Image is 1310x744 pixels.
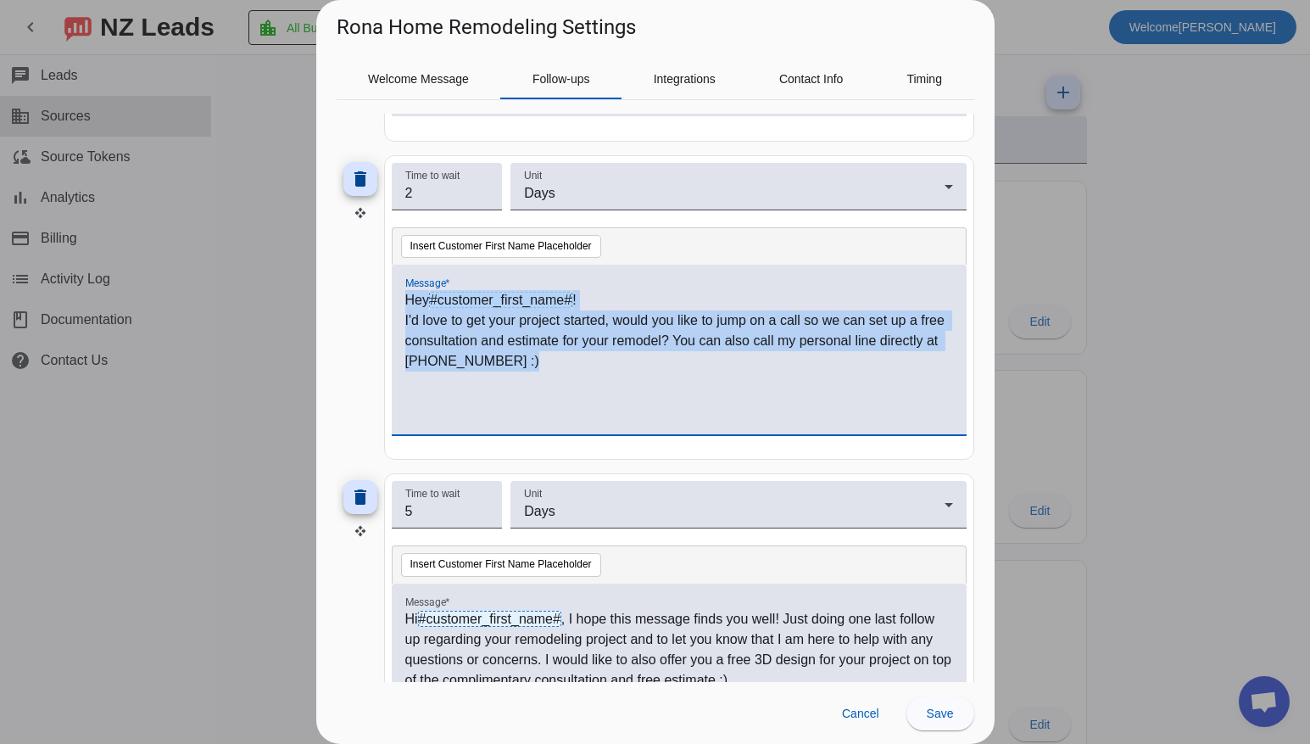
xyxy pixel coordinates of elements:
span: Contact Info [779,73,844,85]
p: I'd love to get your project started, would you like to jump on a call so we can set up a free co... [405,310,953,372]
h1: Rona Home Remodeling Settings [337,14,636,41]
mat-icon: delete [350,169,371,189]
span: Follow-ups [532,73,590,85]
p: Hi , I hope this message finds you well! Just doing one last follow up regarding your remodeling ... [405,609,953,691]
mat-label: Unit [524,170,542,181]
button: Insert Customer First Name Placeholder [401,235,601,259]
button: Insert Customer First Name Placeholder [401,553,601,577]
mat-label: Unit [524,489,542,500]
mat-label: Time to wait [405,489,460,500]
mat-label: Time to wait [405,170,460,181]
p: Hey ! [405,290,953,310]
span: #customer_first_name# [418,611,561,627]
button: Cancel [828,696,893,730]
span: #customer_first_name# [429,292,572,308]
span: Cancel [842,707,879,720]
span: Days [524,504,555,518]
span: Days [524,186,555,200]
span: Welcome Message [368,73,469,85]
mat-icon: delete [350,487,371,507]
span: Save [927,707,954,720]
span: Integrations [654,73,716,85]
button: Save [906,696,974,730]
span: Timing [906,73,942,85]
